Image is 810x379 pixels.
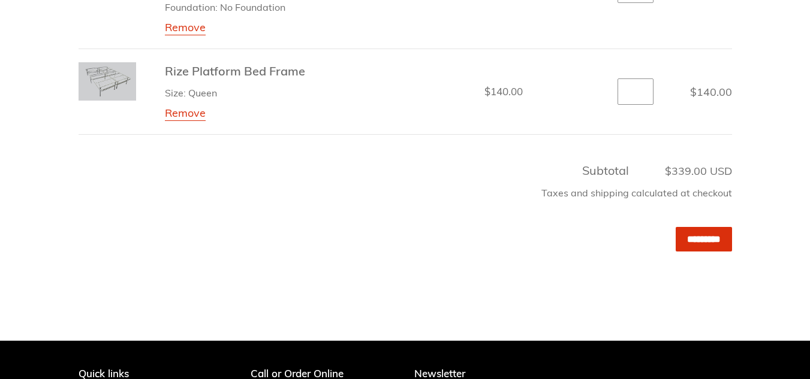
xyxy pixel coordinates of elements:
[165,63,305,78] a: Rize Platform Bed Frame
[386,84,523,99] dd: $140.00
[79,277,732,304] iframe: PayPal-paypal
[690,85,732,99] span: $140.00
[79,180,732,212] div: Taxes and shipping calculated at checkout
[165,20,206,35] a: Remove Easy Rest Euro Top Mattress - Queen / Plush / No Foundation
[582,163,629,178] span: Subtotal
[632,163,732,179] span: $339.00 USD
[165,83,305,99] ul: Product details
[165,86,305,100] li: Size: Queen
[165,106,206,121] a: Remove Rize Platform Bed Frame - Queen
